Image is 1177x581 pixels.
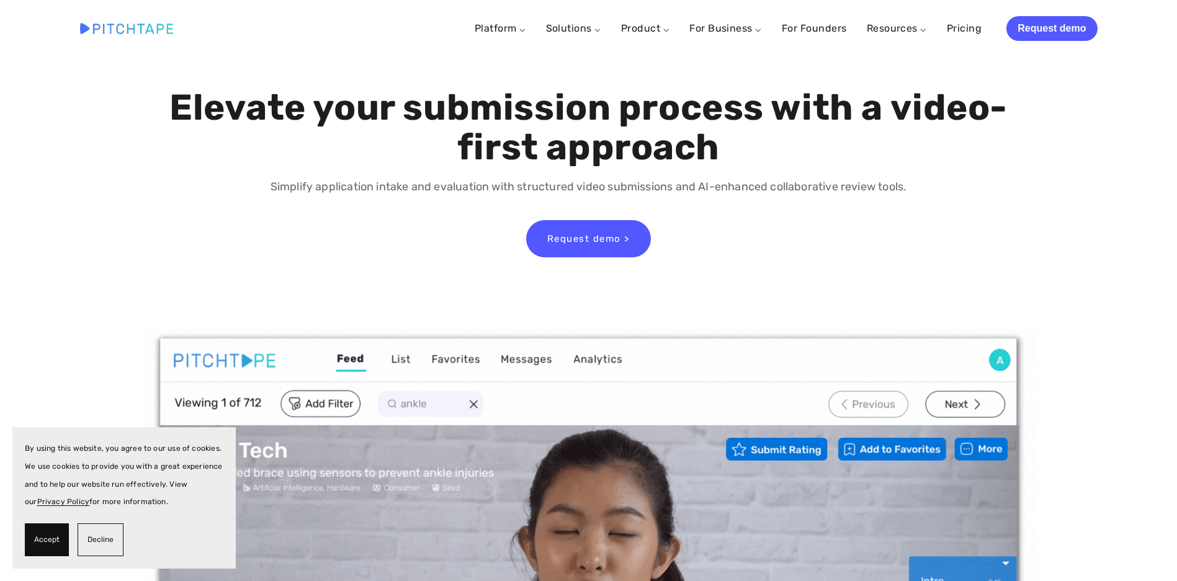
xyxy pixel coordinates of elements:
[80,23,173,33] img: Pitchtape | Video Submission Management Software
[867,22,927,34] a: Resources ⌵
[166,178,1011,196] p: Simplify application intake and evaluation with structured video submissions and AI-enhanced coll...
[37,497,90,506] a: Privacy Policy
[12,427,236,569] section: Cookie banner
[621,22,669,34] a: Product ⌵
[87,531,114,549] span: Decline
[689,22,762,34] a: For Business ⌵
[166,88,1011,167] h1: Elevate your submission process with a video-first approach
[1006,16,1097,41] a: Request demo
[526,220,651,257] a: Request demo >
[782,17,847,40] a: For Founders
[34,531,60,549] span: Accept
[546,22,601,34] a: Solutions ⌵
[25,440,223,511] p: By using this website, you agree to our use of cookies. We use cookies to provide you with a grea...
[25,523,69,556] button: Accept
[78,523,123,556] button: Decline
[947,17,982,40] a: Pricing
[475,22,526,34] a: Platform ⌵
